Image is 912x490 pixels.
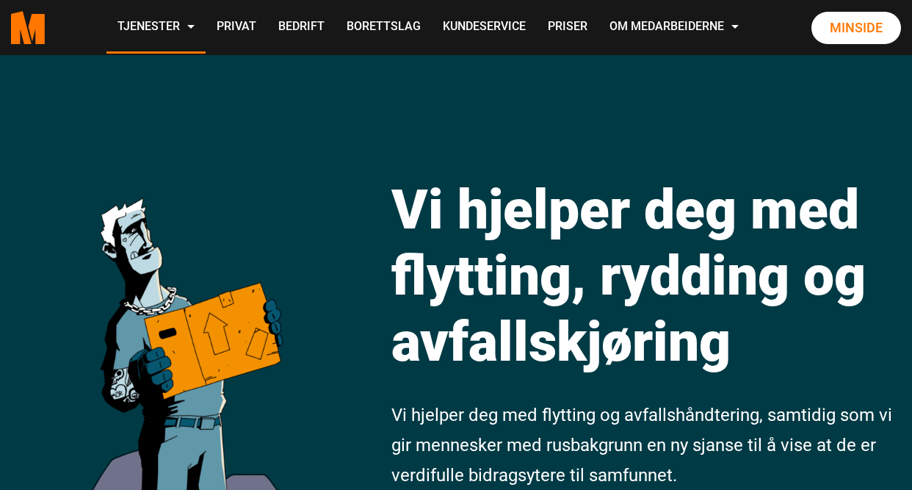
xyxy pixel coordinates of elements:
[206,1,267,54] a: Privat
[267,1,336,54] a: Bedrift
[432,1,537,54] a: Kundeservice
[598,1,750,54] a: Om Medarbeiderne
[391,405,892,486] span: Vi hjelper deg med flytting og avfallshåndtering, samtidig som vi gir mennesker med rusbakgrunn e...
[391,176,902,375] h1: Vi hjelper deg med flytting, rydding og avfallskjøring
[537,1,598,54] a: Priser
[336,1,432,54] a: Borettslag
[811,12,901,44] a: Minside
[106,1,206,54] a: Tjenester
